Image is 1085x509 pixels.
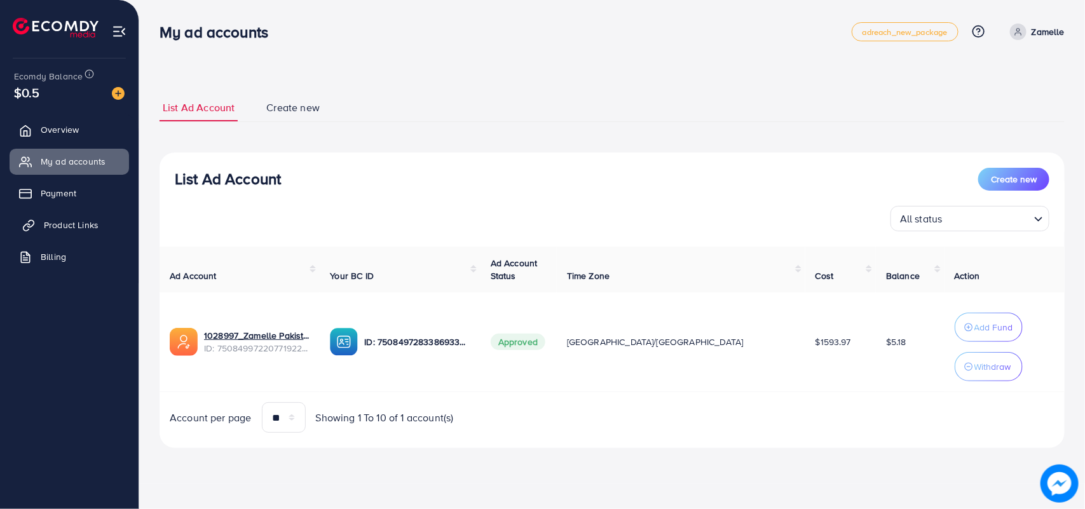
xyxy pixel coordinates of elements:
[160,23,278,41] h3: My ad accounts
[330,328,358,356] img: ic-ba-acc.ded83a64.svg
[10,149,129,174] a: My ad accounts
[946,207,1029,228] input: Search for option
[41,155,106,168] span: My ad accounts
[316,411,454,425] span: Showing 1 To 10 of 1 account(s)
[891,206,1049,231] div: Search for option
[897,210,945,228] span: All status
[44,219,99,231] span: Product Links
[1005,24,1065,40] a: Zamelle
[955,313,1023,342] button: Add Fund
[10,212,129,238] a: Product Links
[886,336,906,348] span: $5.18
[815,336,851,348] span: $1593.97
[170,269,217,282] span: Ad Account
[10,117,129,142] a: Overview
[567,269,610,282] span: Time Zone
[41,123,79,136] span: Overview
[204,342,310,355] span: ID: 7508499722077192209
[978,168,1049,191] button: Create new
[170,411,252,425] span: Account per page
[204,329,310,342] a: 1028997_Zamelle Pakistan_1748208831279
[955,352,1023,381] button: Withdraw
[1041,465,1079,503] img: image
[863,28,948,36] span: adreach_new_package
[266,100,320,115] span: Create new
[955,269,980,282] span: Action
[1032,24,1065,39] p: Zamelle
[886,269,920,282] span: Balance
[815,269,834,282] span: Cost
[10,180,129,206] a: Payment
[567,336,744,348] span: [GEOGRAPHIC_DATA]/[GEOGRAPHIC_DATA]
[112,24,126,39] img: menu
[974,320,1013,335] p: Add Fund
[364,334,470,350] p: ID: 7508497283386933255
[991,173,1037,186] span: Create new
[41,187,76,200] span: Payment
[204,329,310,355] div: <span class='underline'>1028997_Zamelle Pakistan_1748208831279</span></br>7508499722077192209
[852,22,959,41] a: adreach_new_package
[974,359,1011,374] p: Withdraw
[491,334,545,350] span: Approved
[491,257,538,282] span: Ad Account Status
[170,328,198,356] img: ic-ads-acc.e4c84228.svg
[14,70,83,83] span: Ecomdy Balance
[41,250,66,263] span: Billing
[14,83,40,102] span: $0.5
[175,170,281,188] h3: List Ad Account
[10,244,129,269] a: Billing
[163,100,235,115] span: List Ad Account
[330,269,374,282] span: Your BC ID
[13,18,99,37] img: logo
[112,87,125,100] img: image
